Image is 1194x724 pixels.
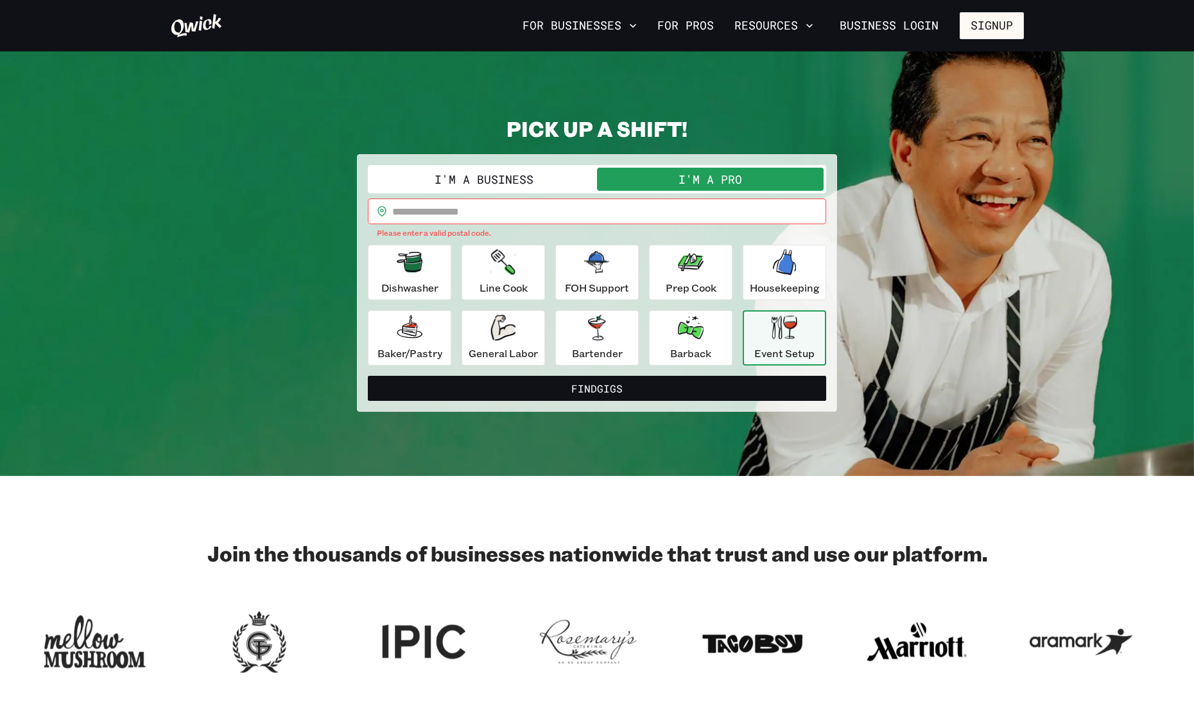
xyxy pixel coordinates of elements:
[462,245,545,300] button: Line Cook
[368,310,451,366] button: Baker/Pastry
[372,607,475,676] img: Logo for IPIC
[480,280,528,296] p: Line Cook
[565,280,629,296] p: FOH Support
[170,540,1024,566] h2: Join the thousands of businesses nationwide that trust and use our platform.
[1030,607,1132,676] img: Logo for Aramark
[670,346,711,361] p: Barback
[666,280,716,296] p: Prep Cook
[829,12,949,39] a: Business Login
[597,168,824,191] button: I'm a Pro
[555,245,639,300] button: FOH Support
[357,116,837,141] h2: PICK UP A SHIFT!
[537,607,639,676] img: Logo for Rosemary's Catering
[377,227,817,240] p: Please enter a valid postal code.
[649,245,732,300] button: Prep Cook
[701,607,804,676] img: Logo for Taco Boy
[750,280,820,296] p: Housekeeping
[368,376,826,402] button: FindGigs
[368,245,451,300] button: Dishwasher
[865,607,968,676] img: Logo for Marriott
[555,310,639,366] button: Bartender
[649,310,732,366] button: Barback
[517,15,642,37] button: For Businesses
[743,310,826,366] button: Event Setup
[381,280,438,296] p: Dishwasher
[743,245,826,300] button: Housekeeping
[44,607,146,676] img: Logo for Mellow Mushroom
[469,346,538,361] p: General Labor
[960,12,1024,39] button: Signup
[729,15,818,37] button: Resources
[208,607,311,676] img: Logo for Georgian Terrace
[572,346,623,361] p: Bartender
[370,168,597,191] button: I'm a Business
[462,310,545,366] button: General Labor
[377,346,442,361] p: Baker/Pastry
[652,15,719,37] a: For Pros
[754,346,815,361] p: Event Setup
